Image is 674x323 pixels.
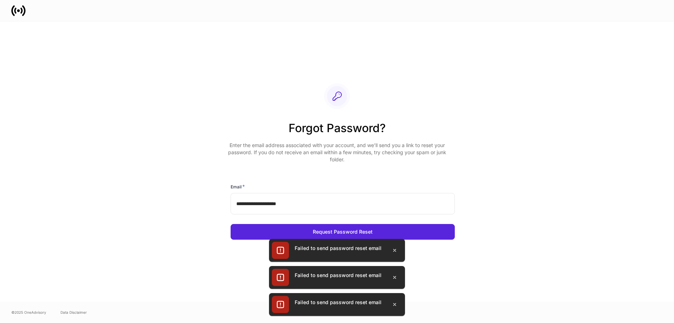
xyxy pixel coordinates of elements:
[313,229,373,234] div: Request Password Reset
[295,245,381,252] div: Failed to send password reset email
[225,142,449,163] p: Enter the email address associated with your account, and we’ll send you a link to reset your pas...
[225,120,449,142] h2: Forgot Password?
[295,299,381,306] div: Failed to send password reset email
[295,272,381,279] div: Failed to send password reset email
[231,183,245,190] h6: Email
[231,224,455,240] button: Request Password Reset
[60,309,87,315] a: Data Disclaimer
[11,309,46,315] span: © 2025 OneAdvisory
